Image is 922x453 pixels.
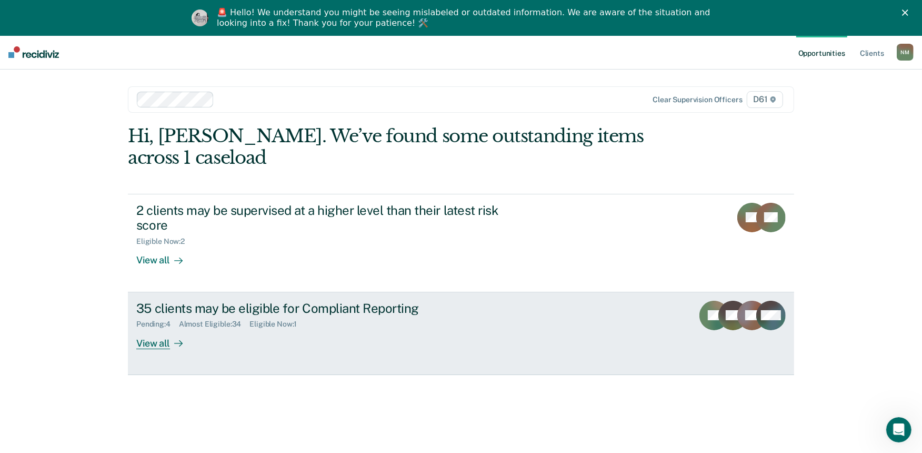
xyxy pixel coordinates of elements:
div: View all [136,329,195,349]
div: Close [902,9,913,16]
div: 🚨 Hello! We understand you might be seeing mislabeled or outdated information. We are aware of th... [217,7,714,28]
div: Eligible Now : 1 [249,320,305,329]
div: Almost Eligible : 34 [179,320,250,329]
div: Clear supervision officers [653,95,742,104]
button: NM [897,44,914,61]
a: Clients [858,35,886,69]
a: 2 clients may be supervised at a higher level than their latest risk scoreEligible Now:2View all [128,194,794,292]
a: 35 clients may be eligible for Compliant ReportingPending:4Almost Eligible:34Eligible Now:1View all [128,292,794,375]
iframe: Intercom live chat [886,417,911,442]
div: N M [897,44,914,61]
div: View all [136,246,195,267]
div: Hi, [PERSON_NAME]. We’ve found some outstanding items across 1 caseload [128,125,661,169]
div: Pending : 4 [136,320,179,329]
img: Recidiviz [8,46,59,58]
span: D61 [747,91,783,108]
img: Profile image for Kim [192,9,208,26]
div: 2 clients may be supervised at a higher level than their latest risk score [136,203,506,233]
div: Eligible Now : 2 [136,237,193,246]
a: Opportunities [796,35,847,69]
div: 35 clients may be eligible for Compliant Reporting [136,301,506,316]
